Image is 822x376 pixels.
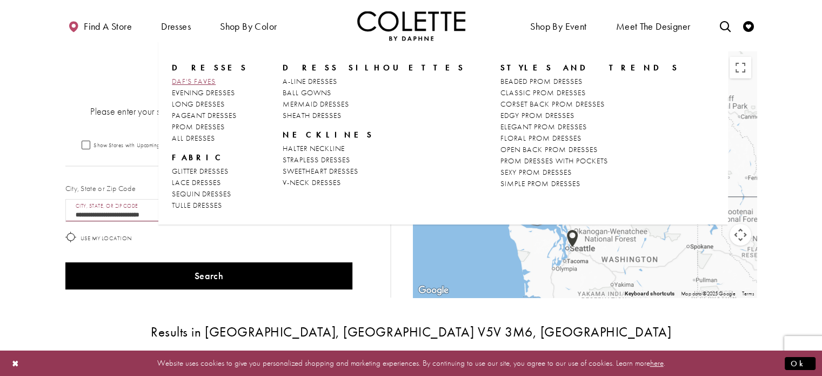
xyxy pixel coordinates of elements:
[500,167,572,177] span: SEXY PROM DRESSES
[158,11,193,41] span: Dresses
[500,88,586,97] span: CLASSIC PROM DRESSES
[500,179,580,188] span: SIMPLE PROM DRESSES
[172,188,248,200] a: SEQUIN DRESSES
[172,177,221,187] span: LACE DRESSES
[500,110,574,120] span: EDGY PROM DRESSES
[87,75,369,96] h2: Find a Store
[172,98,248,110] a: LONG DRESSES
[172,121,248,133] a: PROM DRESSES
[500,62,679,73] span: STYLES AND TRENDS
[500,122,587,131] span: ELEGANT PROM DRESSES
[283,62,465,73] span: DRESS SILHOUETTES
[78,356,744,371] p: Website uses cookies to give you personalized shopping and marketing experiences. By continuing t...
[172,62,248,73] span: Dresses
[283,143,345,153] span: HALTER NECKLINE
[566,229,578,248] img: Google Image #35
[283,177,341,187] span: V-NECK DRESSES
[283,76,337,86] span: A-LINE DRESSES
[283,166,465,177] a: SWEETHEART DRESSES
[500,98,679,110] a: CORSET BACK PROM DRESSES
[283,129,465,140] span: NECKLINES
[172,110,237,120] span: PAGEANT DRESSES
[283,88,331,97] span: BALL GOWNS
[742,290,754,297] a: Terms (opens in new tab)
[730,57,751,78] button: Toggle fullscreen view
[357,11,465,41] img: Colette by Daphne
[172,177,248,188] a: LACE DRESSES
[500,76,583,86] span: BEADED PROM DRESSES
[172,189,231,199] span: SEQUIN DRESSES
[283,143,465,154] a: HALTER NECKLINE
[172,76,248,87] a: DAF'S FAVES
[6,354,25,373] button: Close Dialog
[172,76,216,86] span: DAF'S FAVES
[500,133,679,144] a: FLORAL PROM DRESSES
[527,11,589,41] span: Shop By Event
[172,152,226,163] span: FABRIC
[65,262,353,289] button: Search
[500,167,679,178] a: SEXY PROM DRESSES
[172,133,215,143] span: ALL DRESSES
[416,283,451,298] img: Google Image #81
[283,129,373,140] span: NECKLINES
[65,199,226,222] input: City, State, or ZIP Code
[283,99,349,109] span: MERMAID DRESSES
[785,357,816,370] button: Submit Dialog
[616,21,691,32] span: Meet the designer
[172,200,248,211] a: TULLE DRESSES
[172,200,222,210] span: TULLE DRESSES
[87,104,369,118] p: Please enter your search details below to find the closest retailer near you!
[283,154,465,166] a: STRAPLESS DRESSES
[500,178,679,189] a: SIMPLE PROM DRESSES
[220,21,277,32] span: Shop by color
[172,99,225,109] span: LONG DRESSES
[65,325,757,339] h3: Results in [GEOGRAPHIC_DATA], [GEOGRAPHIC_DATA] V5V 3M6, [GEOGRAPHIC_DATA]
[500,76,679,87] a: BEADED PROM DRESSES
[717,11,733,41] a: Toggle search
[357,11,465,41] a: Visit Home Page
[500,121,679,133] a: ELEGANT PROM DRESSES
[283,98,465,110] a: MERMAID DRESSES
[65,11,135,41] a: Find a store
[172,110,248,121] a: PAGEANT DRESSES
[161,21,191,32] span: Dresses
[530,21,586,32] span: Shop By Event
[283,76,465,87] a: A-LINE DRESSES
[172,87,248,98] a: EVENING DRESSES
[283,155,350,164] span: STRAPLESS DRESSES
[283,166,358,176] span: SWEETHEART DRESSES
[613,11,693,41] a: Meet the designer
[65,183,136,194] label: City, State or Zip Code
[283,177,465,188] a: V-NECK DRESSES
[500,133,582,143] span: FLORAL PROM DRESSES
[500,110,679,121] a: EDGY PROM DRESSES
[172,88,235,97] span: EVENING DRESSES
[172,166,229,176] span: GLITTER DRESSES
[500,144,598,154] span: OPEN BACK PROM DRESSES
[500,99,605,109] span: CORSET BACK PROM DRESSES
[172,122,225,131] span: PROM DRESSES
[217,11,279,41] span: Shop by color
[84,21,132,32] span: Find a store
[172,166,248,177] a: GLITTER DRESSES
[500,144,679,155] a: OPEN BACK PROM DRESSES
[172,152,248,163] span: FABRIC
[416,283,451,298] a: Open this area in Google Maps (opens a new window)
[500,156,608,166] span: PROM DRESSES WITH POCKETS
[283,110,465,121] a: SHEATH DRESSES
[500,155,679,167] a: PROM DRESSES WITH POCKETS
[283,110,342,120] span: SHEATH DRESSES
[650,358,664,368] a: here
[172,133,248,144] a: ALL DRESSES
[681,290,736,297] span: Map data ©2025 Google
[740,11,757,41] a: Check Wishlist
[500,87,679,98] a: CLASSIC PROM DRESSES
[283,87,465,98] a: BALL GOWNS
[730,224,751,246] button: Map camera controls
[625,290,674,298] button: Keyboard shortcuts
